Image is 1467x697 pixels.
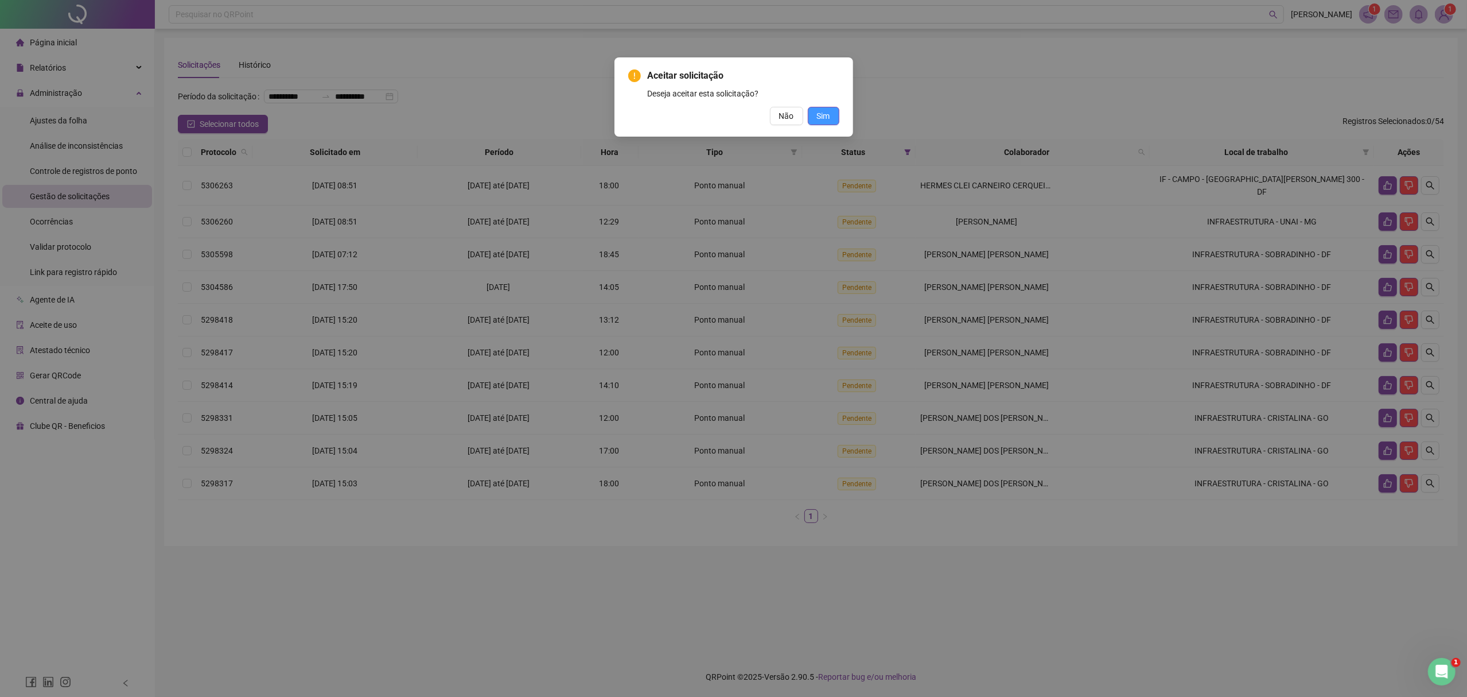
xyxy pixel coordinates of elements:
[817,110,830,122] span: Sim
[628,69,641,82] span: exclamation-circle
[1452,658,1461,667] span: 1
[770,107,803,125] button: Não
[779,110,794,122] span: Não
[648,69,839,83] span: Aceitar solicitação
[808,107,839,125] button: Sim
[1428,658,1456,686] iframe: Intercom live chat
[648,87,839,100] div: Deseja aceitar esta solicitação?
